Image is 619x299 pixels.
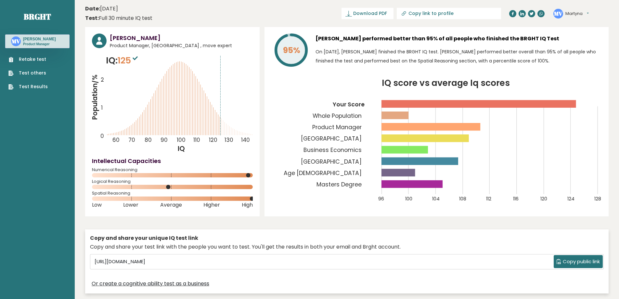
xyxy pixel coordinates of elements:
p: Product Manager [23,42,56,47]
tspan: IQ score vs average Iq scores [382,77,510,89]
span: Average [160,204,182,206]
a: Test others [8,70,48,76]
span: Product Manager, [GEOGRAPHIC_DATA] , move expert [110,42,253,49]
tspan: 130 [225,136,234,144]
tspan: Business Economics [303,146,362,154]
tspan: 80 [145,136,152,144]
span: High [242,204,253,206]
b: Test: [85,14,99,22]
tspan: 0 [100,132,104,140]
a: Or create a cognitive ability test as a business [92,280,209,288]
p: On [DATE], [PERSON_NAME] finished the BRGHT IQ test. [PERSON_NAME] performed better overall than ... [316,47,602,65]
a: Brght [24,11,51,22]
span: Copy public link [563,258,600,265]
tspan: 112 [486,196,492,202]
tspan: 120 [540,196,547,202]
tspan: Product Manager [312,123,362,131]
tspan: 110 [193,136,200,144]
tspan: 116 [513,196,519,202]
tspan: 100 [177,136,186,144]
tspan: 124 [567,196,574,202]
h3: [PERSON_NAME] [110,34,253,42]
tspan: 96 [378,196,384,202]
tspan: 60 [112,136,120,144]
span: Numerical Reasoning [92,169,253,171]
h4: Intellectual Capacities [92,156,253,165]
tspan: Population/% [90,75,99,120]
p: IQ: [106,54,139,67]
tspan: 128 [594,196,601,202]
a: Download PDF [342,8,393,19]
tspan: 70 [128,136,135,144]
tspan: 95% [283,45,300,56]
a: Test Results [8,83,48,90]
tspan: [GEOGRAPHIC_DATA] [301,135,362,143]
tspan: IQ [178,144,185,153]
text: MV [12,37,20,45]
div: Copy and share your test link with the people you want to test. You'll get the results in both yo... [90,243,604,251]
a: Retake test [8,56,48,63]
span: Spatial Reasoning [92,192,253,195]
tspan: 100 [405,196,412,202]
tspan: Whole Population [313,112,362,120]
tspan: Age [DEMOGRAPHIC_DATA] [284,169,362,177]
text: MV [554,9,562,17]
tspan: Masters Degree [316,181,362,188]
span: Higher [203,204,220,206]
h3: [PERSON_NAME] performed better than 95% of all people who finished the BRGHT IQ Test [316,34,602,44]
b: Date: [85,5,100,12]
tspan: 1 [101,104,103,112]
span: Download PDF [353,10,387,17]
tspan: 140 [241,136,250,144]
tspan: 108 [459,196,466,202]
tspan: [GEOGRAPHIC_DATA] [301,158,362,166]
time: [DATE] [85,5,118,13]
span: Logical Reasoning [92,180,253,183]
span: Lower [123,204,138,206]
button: Copy public link [554,255,603,268]
h3: [PERSON_NAME] [23,36,56,42]
tspan: 104 [432,196,440,202]
tspan: 2 [101,76,104,84]
div: Copy and share your unique IQ test link [90,234,604,242]
tspan: 120 [209,136,217,144]
tspan: 90 [161,136,168,144]
span: Low [92,204,102,206]
button: Martyna [565,10,589,17]
tspan: Your Score [332,101,365,108]
span: 125 [118,54,139,66]
div: Full 30 minute IQ test [85,14,152,22]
